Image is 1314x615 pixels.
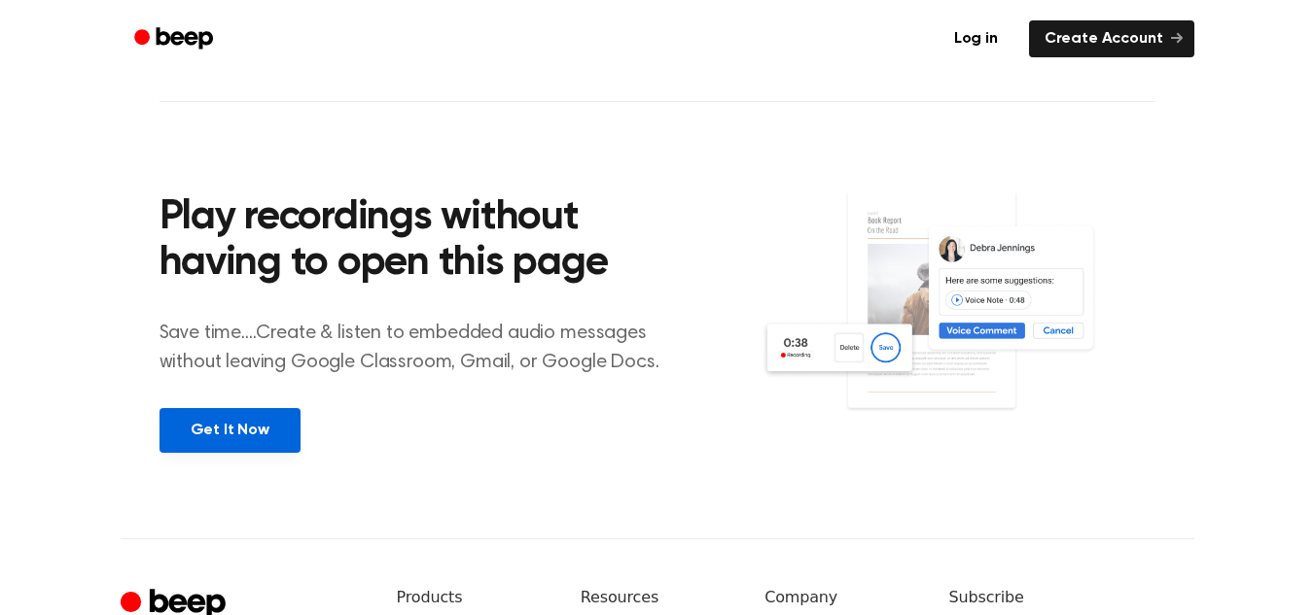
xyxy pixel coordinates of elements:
[160,195,684,288] h2: Play recordings without having to open this page
[761,189,1154,451] img: Voice Comments on Docs and Recording Widget
[581,586,733,609] h6: Resources
[397,586,550,609] h6: Products
[949,586,1194,609] h6: Subscribe
[121,20,231,58] a: Beep
[764,586,917,609] h6: Company
[935,17,1017,61] a: Log in
[160,408,301,453] a: Get It Now
[1029,20,1194,57] a: Create Account
[160,319,684,377] p: Save time....Create & listen to embedded audio messages without leaving Google Classroom, Gmail, ...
